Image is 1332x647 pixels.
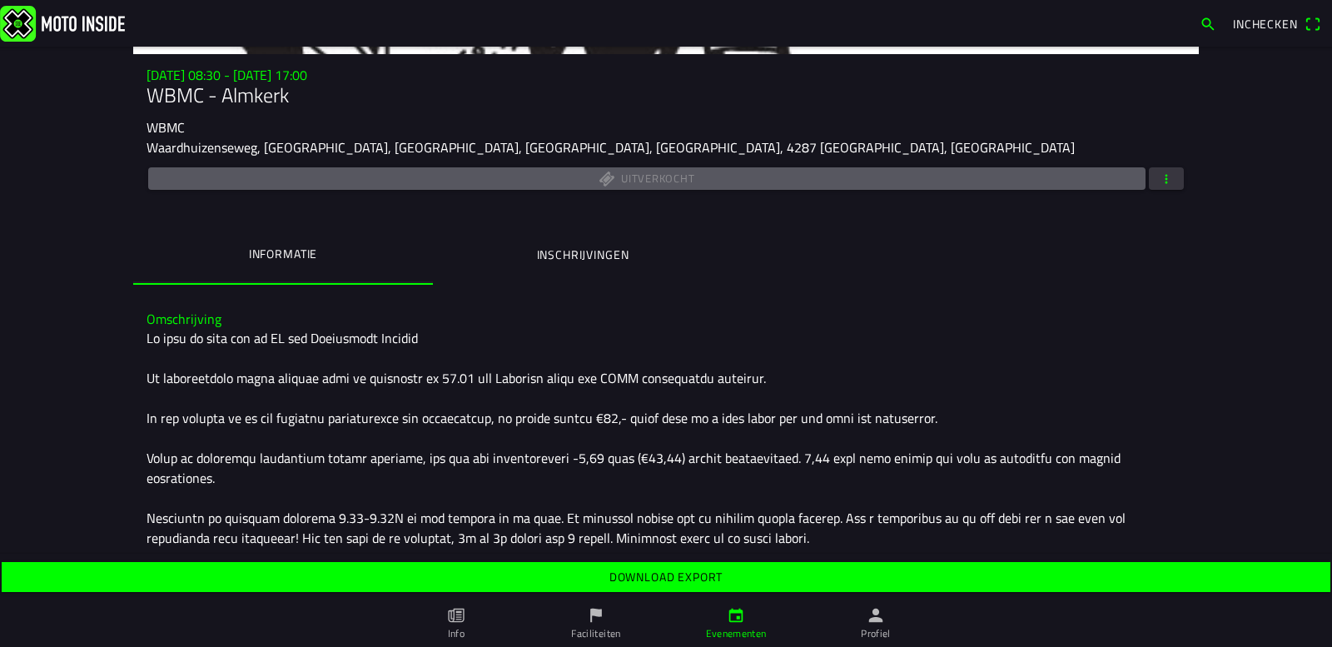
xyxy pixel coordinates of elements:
a: search [1191,9,1225,37]
ion-label: Faciliteiten [571,626,620,641]
ion-icon: person [867,606,885,625]
span: Inchecken [1233,15,1298,32]
ion-label: Info [448,626,465,641]
h3: Omschrijving [147,311,1185,327]
ion-icon: paper [447,606,465,625]
ion-icon: flag [587,606,605,625]
ion-text: Waardhuizenseweg, [GEOGRAPHIC_DATA], [GEOGRAPHIC_DATA], [GEOGRAPHIC_DATA], [GEOGRAPHIC_DATA], 428... [147,137,1075,157]
a: Incheckenqr scanner [1225,9,1329,37]
ion-label: Informatie [249,245,317,263]
h1: WBMC - Almkerk [147,83,1185,107]
ion-icon: calendar [727,606,745,625]
h3: [DATE] 08:30 - [DATE] 17:00 [147,67,1185,83]
ion-label: Evenementen [706,626,767,641]
ion-label: Profiel [861,626,891,641]
ion-button: Download export [2,562,1330,592]
ion-label: Inschrijvingen [537,246,629,264]
ion-text: WBMC [147,117,185,137]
